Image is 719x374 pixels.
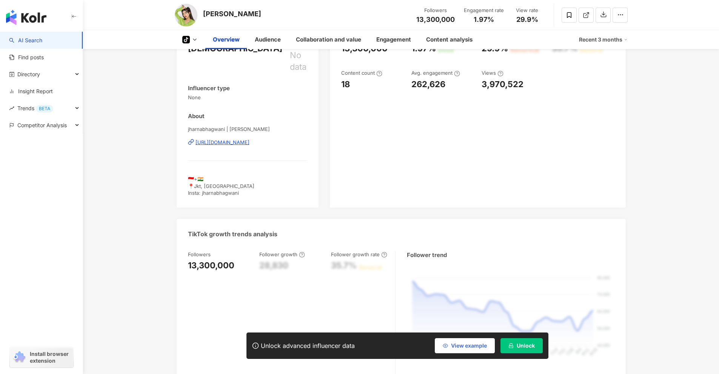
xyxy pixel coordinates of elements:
div: Followers [188,251,211,258]
span: Trends [17,100,53,117]
span: rise [9,106,14,111]
div: Avg. engagement [411,69,460,76]
div: Audience [255,35,281,44]
span: 29.9% [516,16,538,23]
div: Engagement rate [464,7,504,14]
div: BETA [36,105,53,112]
span: 1.97% [474,16,494,23]
span: 🇮🇩+🇮🇳 📍Jkt, [GEOGRAPHIC_DATA] Insta: jharnabhagwani [188,176,254,195]
div: Collaboration and value [296,35,361,44]
img: KOL Avatar [175,4,197,26]
div: Follower growth rate [331,251,387,258]
span: Directory [17,66,40,83]
div: Overview [213,35,240,44]
span: lock [508,343,514,348]
div: 3,970,522 [482,78,523,90]
img: chrome extension [12,351,26,363]
a: chrome extensionInstall browser extension [10,347,73,368]
div: Recent 3 months [579,34,628,46]
span: Install browser extension [30,351,71,364]
div: Unlock advanced influencer data [261,342,355,349]
a: Insight Report [9,88,53,95]
span: Unlock [517,343,535,349]
button: View example [435,338,495,353]
div: 18 [341,78,350,90]
div: Content analysis [426,35,473,44]
div: Followers [416,7,455,14]
div: Content count [341,69,382,76]
div: Influencer type [188,84,230,92]
a: Find posts [9,54,44,61]
div: [URL][DOMAIN_NAME] [196,139,249,146]
button: Unlock [500,338,543,353]
div: 13,300,000 [188,260,234,271]
span: None [188,94,308,101]
img: logo [6,10,46,25]
div: [PERSON_NAME] [203,9,261,18]
div: Follower growth [259,251,305,258]
div: TikTok growth trends analysis [188,230,277,238]
a: [URL][DOMAIN_NAME] [188,139,308,146]
span: Competitor Analysis [17,117,67,134]
div: Engagement [376,35,411,44]
div: Views [482,69,503,76]
a: searchAI Search [9,37,42,44]
span: View example [451,343,487,349]
div: 262,626 [411,78,445,90]
div: No data [290,49,311,73]
div: About [188,112,205,120]
span: 13,300,000 [416,15,455,23]
div: Follower trend [407,251,447,259]
span: jharnabhagwani | [PERSON_NAME] [188,126,308,132]
div: View rate [513,7,542,14]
